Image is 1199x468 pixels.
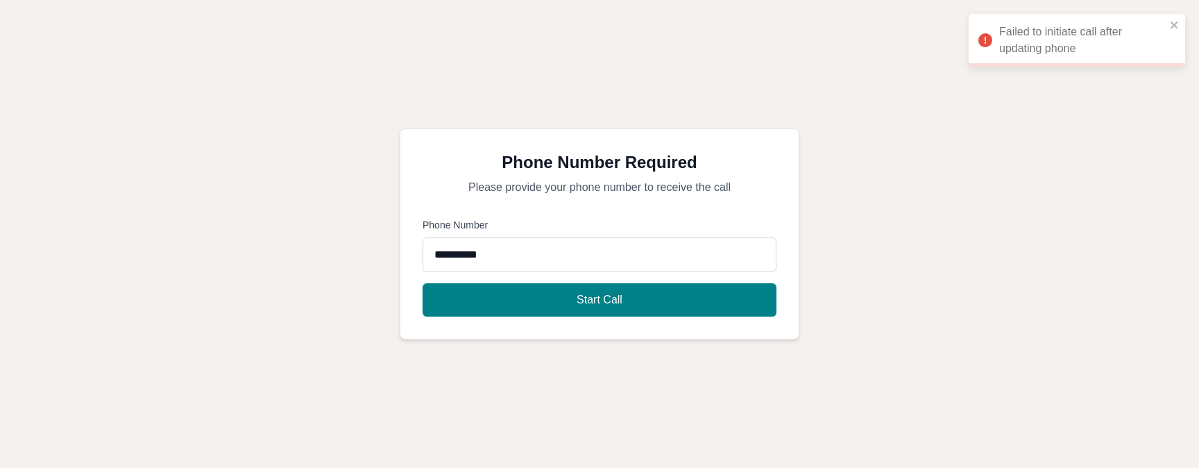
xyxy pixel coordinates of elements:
[423,179,776,196] p: Please provide your phone number to receive the call
[1170,19,1180,31] button: close
[423,218,776,232] label: Phone Number
[999,24,1166,57] div: Failed to initiate call after updating phone
[423,151,776,174] h2: Phone Number Required
[423,283,776,317] button: Start Call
